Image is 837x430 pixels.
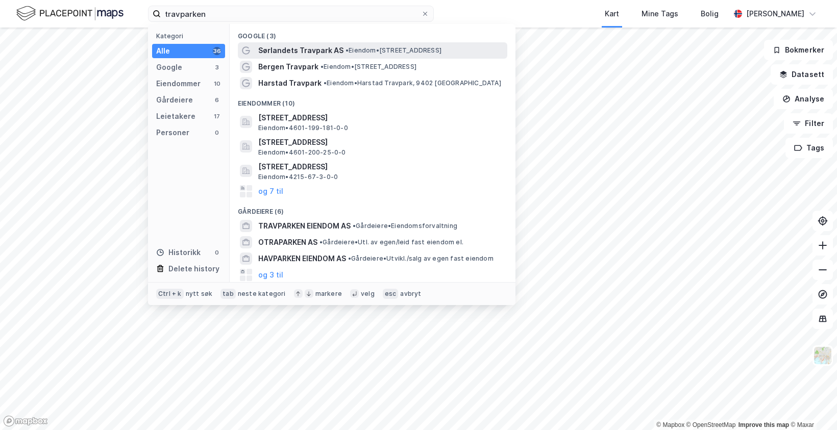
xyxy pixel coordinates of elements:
span: Eiendom • 4601-200-25-0-0 [258,148,346,157]
a: Mapbox homepage [3,415,48,427]
div: Gårdeiere (6) [230,199,515,218]
div: 3 [213,63,221,71]
div: Alle [156,45,170,57]
span: Eiendom • [STREET_ADDRESS] [321,63,416,71]
div: esc [383,289,399,299]
span: HAVPARKEN EIENDOM AS [258,252,346,265]
div: nytt søk [186,290,213,298]
div: Kontrollprogram for chat [786,381,837,430]
div: tab [220,289,236,299]
div: Kategori [156,32,225,40]
span: OTRAPARKEN AS [258,236,317,248]
a: OpenStreetMap [686,421,736,428]
span: Eiendom • 4215-67-3-0-0 [258,173,338,181]
div: avbryt [400,290,421,298]
div: neste kategori [238,290,286,298]
span: Gårdeiere • Utl. av egen/leid fast eiendom el. [319,238,463,246]
div: Gårdeiere [156,94,193,106]
div: 0 [213,248,221,257]
span: [STREET_ADDRESS] [258,136,503,148]
span: • [321,63,324,70]
input: Søk på adresse, matrikkel, gårdeiere, leietakere eller personer [161,6,421,21]
a: Improve this map [738,421,789,428]
div: 36 [213,47,221,55]
div: Google (3) [230,24,515,42]
button: Datasett [771,64,833,85]
button: Bokmerker [764,40,833,60]
span: Harstad Travpark [258,77,322,89]
span: Gårdeiere • Eiendomsforvaltning [353,222,457,230]
span: [STREET_ADDRESS] [258,112,503,124]
span: • [346,46,349,54]
button: Filter [784,113,833,134]
div: 17 [213,112,221,120]
span: • [348,255,351,262]
img: Z [813,346,832,365]
button: Analyse [774,89,833,109]
div: 6 [213,96,221,104]
div: Kart [605,8,619,20]
span: Bergen Travpark [258,61,318,73]
div: Personer [156,127,189,139]
div: Historikk [156,246,201,259]
div: [PERSON_NAME] [746,8,804,20]
button: og 3 til [258,269,283,281]
iframe: Chat Widget [786,381,837,430]
div: markere [315,290,342,298]
div: Bolig [701,8,719,20]
span: • [324,79,327,87]
div: Eiendommer [156,78,201,90]
span: • [319,238,323,246]
div: 0 [213,129,221,137]
div: Eiendommer (10) [230,91,515,110]
div: Mine Tags [642,8,678,20]
span: Sørlandets Travpark AS [258,44,343,57]
a: Mapbox [656,421,684,428]
div: velg [361,290,375,298]
div: Ctrl + k [156,289,184,299]
button: og 7 til [258,185,283,197]
div: 10 [213,80,221,88]
span: Eiendom • 4601-199-181-0-0 [258,124,348,132]
span: TRAVPARKEN EIENDOM AS [258,220,351,232]
div: Leietakere [156,110,195,122]
span: Gårdeiere • Utvikl./salg av egen fast eiendom [348,255,494,263]
span: [STREET_ADDRESS] [258,161,503,173]
span: Eiendom • [STREET_ADDRESS] [346,46,441,55]
span: • [353,222,356,230]
div: Google [156,61,182,73]
img: logo.f888ab2527a4732fd821a326f86c7f29.svg [16,5,124,22]
span: Eiendom • Harstad Travpark, 9402 [GEOGRAPHIC_DATA] [324,79,501,87]
button: Tags [785,138,833,158]
div: Delete history [168,263,219,275]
